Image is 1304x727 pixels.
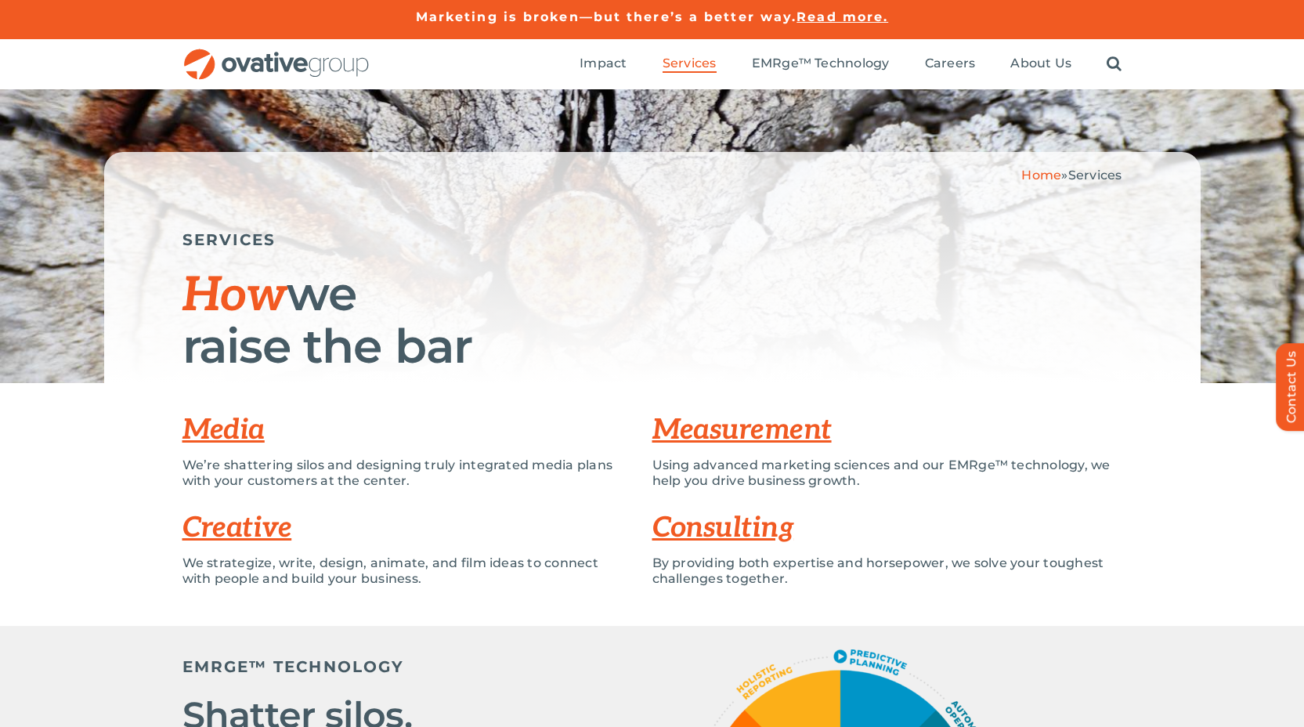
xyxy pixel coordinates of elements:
[1068,168,1122,183] span: Services
[182,511,292,545] a: Creative
[580,56,627,73] a: Impact
[580,39,1122,89] nav: Menu
[796,9,888,24] a: Read more.
[652,413,832,447] a: Measurement
[652,555,1122,587] p: By providing both expertise and horsepower, we solve your toughest challenges together.
[925,56,976,73] a: Careers
[416,9,797,24] a: Marketing is broken—but there’s a better way.
[752,56,890,73] a: EMRge™ Technology
[182,230,1122,249] h5: SERVICES
[182,413,265,447] a: Media
[1021,168,1061,183] a: Home
[580,56,627,71] span: Impact
[663,56,717,73] a: Services
[182,555,629,587] p: We strategize, write, design, animate, and film ideas to connect with people and build your busin...
[1107,56,1122,73] a: Search
[182,657,558,676] h5: EMRGE™ TECHNOLOGY
[925,56,976,71] span: Careers
[663,56,717,71] span: Services
[182,269,1122,371] h1: we raise the bar
[652,458,1122,489] p: Using advanced marketing sciences and our EMRge™ technology, we help you drive business growth.
[182,458,629,489] p: We’re shattering silos and designing truly integrated media plans with your customers at the center.
[1021,168,1122,183] span: »
[182,268,287,324] span: How
[1010,56,1071,71] span: About Us
[182,47,370,62] a: OG_Full_horizontal_RGB
[752,56,890,71] span: EMRge™ Technology
[1010,56,1071,73] a: About Us
[652,511,794,545] a: Consulting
